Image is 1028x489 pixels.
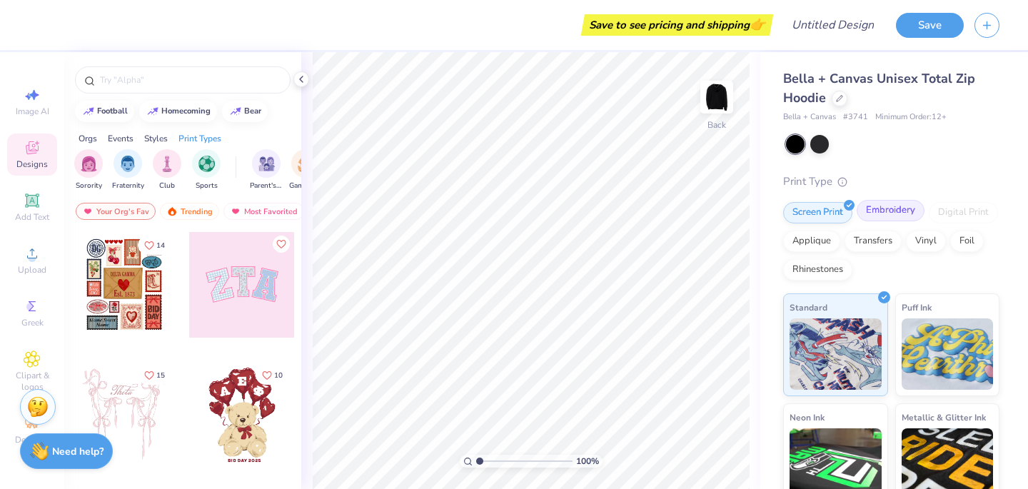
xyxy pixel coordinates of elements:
button: Like [256,366,289,385]
span: 10 [274,372,283,379]
div: Print Type [783,173,999,190]
span: Neon Ink [790,410,825,425]
span: 👉 [750,16,765,33]
div: Your Org's Fav [76,203,156,220]
div: Styles [144,132,168,145]
span: Greek [21,317,44,328]
div: Rhinestones [783,259,852,281]
div: football [97,107,128,115]
img: trend_line.gif [147,107,158,116]
span: Bella + Canvas [783,111,836,123]
div: filter for Sorority [74,149,103,191]
button: football [75,101,134,122]
span: 15 [156,372,165,379]
div: filter for Game Day [289,149,322,191]
button: filter button [153,149,181,191]
div: Applique [783,231,840,252]
img: Club Image [159,156,175,172]
div: Transfers [845,231,902,252]
span: Bella + Canvas Unisex Total Zip Hoodie [783,70,975,106]
button: filter button [112,149,144,191]
button: bear [222,101,268,122]
span: Metallic & Glitter Ink [902,410,986,425]
span: Club [159,181,175,191]
div: Vinyl [906,231,946,252]
img: Fraternity Image [120,156,136,172]
div: Back [707,119,726,131]
div: Trending [160,203,219,220]
div: Save to see pricing and shipping [585,14,770,36]
img: Puff Ink [902,318,994,390]
span: Sports [196,181,218,191]
span: Standard [790,300,827,315]
div: filter for Sports [192,149,221,191]
div: filter for Fraternity [112,149,144,191]
div: Most Favorited [223,203,304,220]
button: filter button [250,149,283,191]
span: Designs [16,158,48,170]
div: Embroidery [857,200,924,221]
div: filter for Club [153,149,181,191]
img: most_fav.gif [230,206,241,216]
div: Orgs [79,132,97,145]
span: Add Text [15,211,49,223]
div: filter for Parent's Weekend [250,149,283,191]
div: Digital Print [929,202,998,223]
div: Foil [950,231,984,252]
img: Game Day Image [298,156,314,172]
div: homecoming [161,107,211,115]
button: filter button [74,149,103,191]
div: bear [244,107,261,115]
img: Back [702,83,731,111]
span: 100 % [576,455,599,468]
span: Upload [18,264,46,276]
input: Try "Alpha" [99,73,281,87]
div: Events [108,132,133,145]
span: # 3741 [843,111,868,123]
span: Decorate [15,434,49,445]
strong: Need help? [52,445,104,458]
button: homecoming [139,101,217,122]
span: Fraternity [112,181,144,191]
div: Screen Print [783,202,852,223]
span: Sorority [76,181,102,191]
img: most_fav.gif [82,206,94,216]
img: Sorority Image [81,156,97,172]
span: Puff Ink [902,300,932,315]
span: 14 [156,242,165,249]
span: Parent's Weekend [250,181,283,191]
button: Save [896,13,964,38]
img: Standard [790,318,882,390]
button: Like [138,366,171,385]
button: filter button [192,149,221,191]
input: Untitled Design [780,11,885,39]
div: Print Types [178,132,221,145]
img: Parent's Weekend Image [258,156,275,172]
button: filter button [289,149,322,191]
img: trending.gif [166,206,178,216]
button: Like [138,236,171,255]
span: Game Day [289,181,322,191]
img: trend_line.gif [83,107,94,116]
img: Sports Image [198,156,215,172]
span: Minimum Order: 12 + [875,111,947,123]
span: Image AI [16,106,49,117]
button: Like [273,236,290,253]
img: trend_line.gif [230,107,241,116]
span: Clipart & logos [7,370,57,393]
